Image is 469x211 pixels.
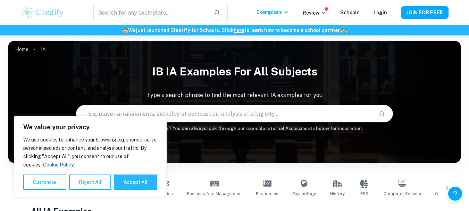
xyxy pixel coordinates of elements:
[448,187,462,201] button: Help and Feedback
[303,9,326,17] p: Review
[122,27,128,33] span: 🏫
[14,116,167,197] div: We value your privacy
[23,123,157,131] p: We value your privacy
[435,190,458,197] span: Geography
[8,125,461,132] h6: Not sure what to search for? You can always look through our example Internal Assessments below f...
[187,190,242,197] span: Business and Management
[15,44,28,54] a: Home
[340,10,360,15] a: Schools
[376,108,388,120] button: Search
[114,175,157,190] button: Accept All
[401,6,449,19] button: JOIN FOR FREE
[76,104,373,123] input: E.g. player arrangements, enthalpy of combustion, analysis of a big city...
[8,60,461,83] h1: IB IA examples for all subjects
[257,8,289,16] p: Exemplars
[374,10,387,15] a: Login
[43,162,74,168] a: Cookie Policy
[234,27,244,33] a: here
[256,190,278,197] span: Economics
[292,190,316,197] span: Psychology
[93,3,208,22] input: Search for any exemplars...
[23,175,66,190] button: Customise
[384,190,421,197] span: Computer Science
[330,190,345,197] span: History
[1,26,468,34] h6: We just launched Clastify for Schools. Click to learn how to become a school partner.
[21,6,65,19] img: Clastify logo
[360,190,368,197] span: ESS
[341,27,347,33] span: 🏫
[23,136,157,169] p: We use cookies to enhance your browsing experience, serve personalised ads or content, and analys...
[8,91,461,99] p: Type a search phrase to find the most relevant IA examples for you
[69,175,111,190] button: Reject All
[41,46,46,53] p: IA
